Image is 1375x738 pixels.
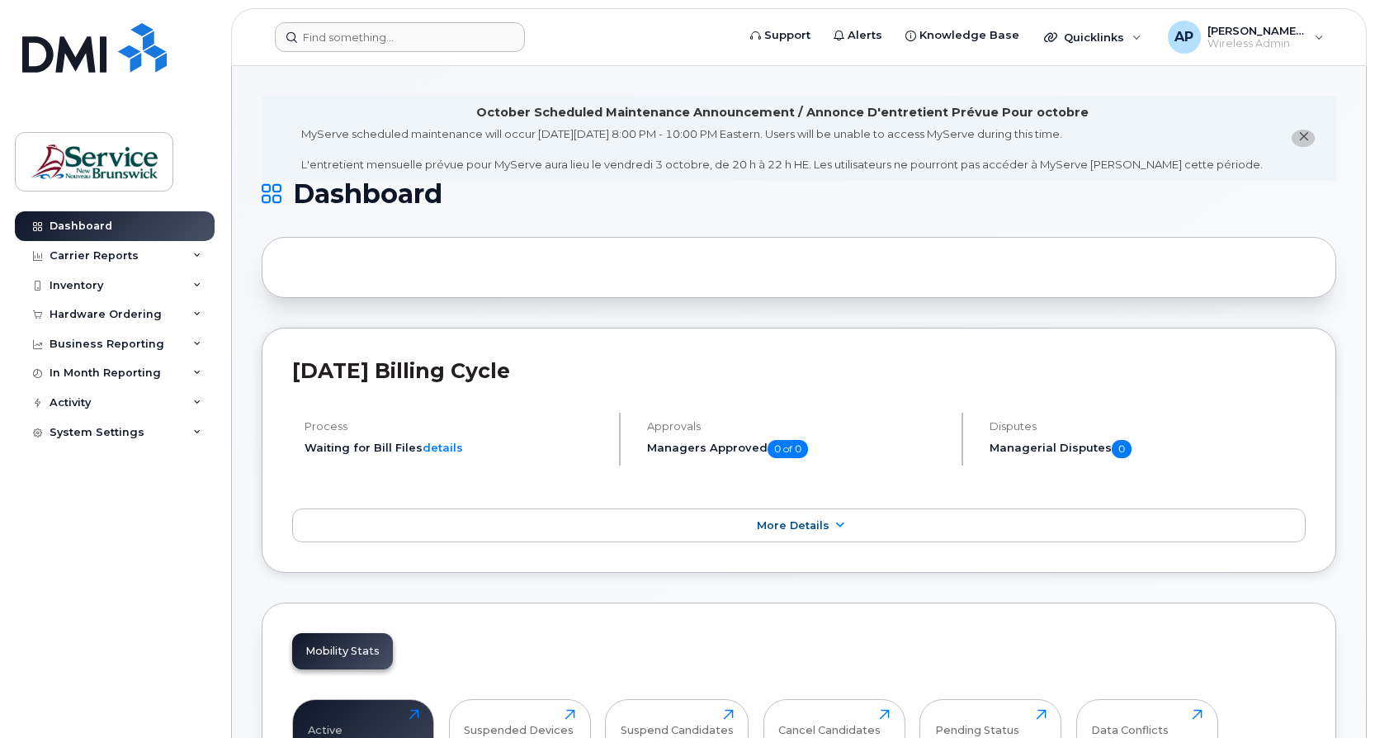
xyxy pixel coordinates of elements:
[935,709,1019,736] div: Pending Status
[1112,440,1132,458] span: 0
[778,709,881,736] div: Cancel Candidates
[990,440,1306,458] h5: Managerial Disputes
[1091,709,1169,736] div: Data Conflicts
[305,440,605,456] li: Waiting for Bill Files
[757,519,829,532] span: More Details
[423,441,463,454] a: details
[305,420,605,433] h4: Process
[647,440,947,458] h5: Managers Approved
[301,126,1263,173] div: MyServe scheduled maintenance will occur [DATE][DATE] 8:00 PM - 10:00 PM Eastern. Users will be u...
[308,709,343,736] div: Active
[464,709,574,736] div: Suspended Devices
[990,420,1306,433] h4: Disputes
[293,182,442,206] span: Dashboard
[476,104,1089,121] div: October Scheduled Maintenance Announcement / Annonce D'entretient Prévue Pour octobre
[768,440,808,458] span: 0 of 0
[292,358,1306,383] h2: [DATE] Billing Cycle
[621,709,734,736] div: Suspend Candidates
[647,420,947,433] h4: Approvals
[1292,130,1315,147] button: close notification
